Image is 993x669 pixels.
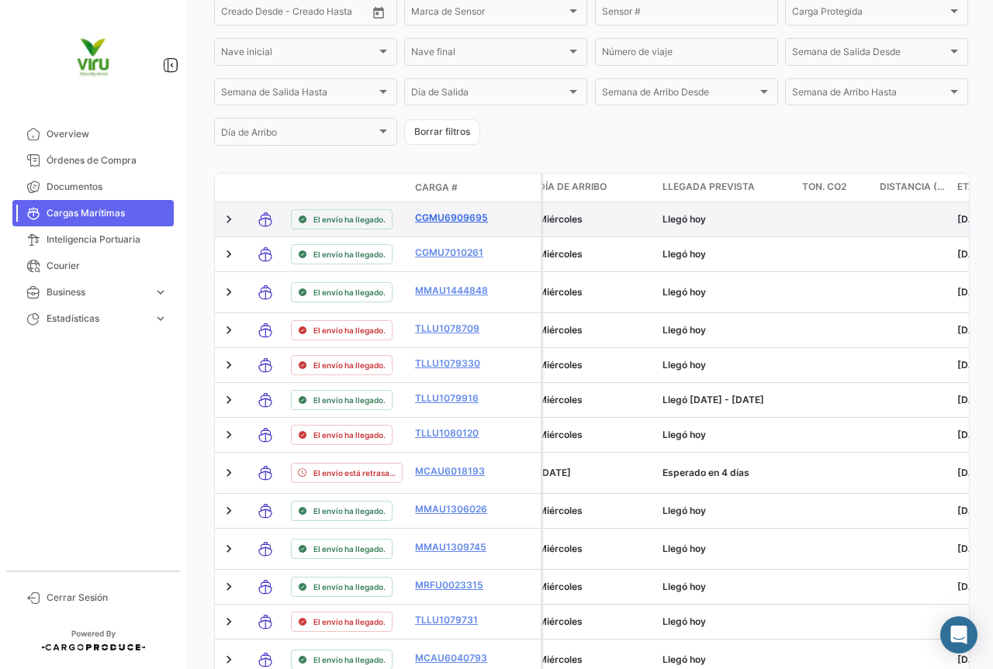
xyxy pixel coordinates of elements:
a: Expand/Collapse Row [221,322,237,338]
a: Overview [12,121,174,147]
button: Open calendar [367,1,390,24]
a: Expand/Collapse Row [221,579,237,595]
a: Expand/Collapse Row [221,503,237,519]
div: [DATE] [538,466,650,480]
span: Nave inicial [221,49,376,60]
a: MCAU6040793 [415,651,496,665]
a: Órdenes de Compra [12,147,174,174]
datatable-header-cell: Póliza [502,181,541,194]
div: Llegó hoy [663,580,790,594]
a: CGMU7010261 [415,246,496,260]
span: Estadísticas [47,312,147,326]
div: Llegó hoy [663,653,790,667]
span: El envío ha llegado. [313,429,386,441]
span: El envío ha llegado. [313,248,386,260]
datatable-header-cell: Carga # [409,174,502,201]
a: MMAU1309745 [415,540,496,554]
div: Miércoles [538,504,650,518]
span: Semana de Arribo Desde [602,89,757,100]
span: Órdenes de Compra [47,153,168,167]
div: Miércoles [538,580,650,594]
span: expand_more [154,312,168,326]
div: Esperado en 4 días [663,466,790,480]
a: TLLU1079916 [415,391,496,405]
span: Semana de Arribo Hasta [792,89,947,100]
a: Expand/Collapse Row [221,614,237,629]
a: TLLU1078709 [415,322,496,336]
a: Expand/Collapse Row [221,652,237,667]
a: CGMU6909695 [415,211,496,225]
div: Miércoles [538,285,650,299]
span: El envío ha llegado. [313,653,386,666]
a: TLLU1079330 [415,357,496,371]
a: Expand/Collapse Row [221,357,237,373]
span: Semana de Salida Hasta [221,89,376,100]
span: Business [47,285,147,299]
div: Miércoles [538,615,650,629]
span: Marca de Sensor [411,9,566,19]
datatable-header-cell: Día de Arribo [532,174,656,202]
span: Día de Salida [411,89,566,100]
span: Distancia (KM) [880,180,945,194]
span: El envío está retrasado. [313,467,396,479]
datatable-header-cell: Estado de Envio [285,181,409,194]
span: El envío ha llegado. [313,359,386,371]
a: Expand/Collapse Row [221,212,237,227]
span: El envío ha llegado. [313,616,386,628]
img: viru.png [54,19,132,96]
div: Llegó hoy [663,247,790,261]
span: El envío ha llegado. [313,394,386,406]
span: Cerrar Sesión [47,591,168,605]
div: Abrir Intercom Messenger [940,616,977,653]
datatable-header-cell: Ton. CO2 [796,174,874,202]
datatable-header-cell: Modo de Transporte [246,181,285,194]
div: Llegó [DATE] - [DATE] [663,393,790,407]
span: El envío ha llegado. [313,505,386,517]
a: Courier [12,253,174,279]
span: Día de Arribo [538,180,607,194]
div: Llegó hoy [663,504,790,518]
span: Nave final [411,49,566,60]
div: Llegó hoy [663,615,790,629]
datatable-header-cell: Llegada prevista [656,174,796,202]
span: Carga # [415,181,458,195]
a: Expand/Collapse Row [221,427,237,443]
a: Expand/Collapse Row [221,392,237,408]
div: Llegó hoy [663,358,790,372]
span: expand_more [154,285,168,299]
a: MRFU0023315 [415,578,496,592]
div: Llegó hoy [663,428,790,442]
span: Courier [47,259,168,273]
div: Miércoles [538,542,650,556]
div: Miércoles [538,323,650,337]
a: Expand/Collapse Row [221,541,237,557]
a: Inteligencia Portuaria [12,226,174,253]
span: Documentos [47,180,168,194]
input: Creado Hasta [294,9,364,19]
span: El envío ha llegado. [313,543,386,555]
div: Llegó hoy [663,212,790,226]
span: El envío ha llegado. [313,286,386,298]
span: Llegada prevista [663,180,755,194]
datatable-header-cell: Distancia (KM) [874,174,951,202]
span: Overview [47,127,168,141]
span: Ton. CO2 [802,180,846,194]
input: Creado Desde [221,9,283,19]
div: Llegó hoy [663,323,790,337]
div: Miércoles [538,247,650,261]
a: Cargas Marítimas [12,200,174,226]
div: Miércoles [538,212,650,226]
div: Miércoles [538,653,650,667]
a: Expand/Collapse Row [221,284,237,300]
div: Llegó hoy [663,285,790,299]
span: El envío ha llegado. [313,213,386,226]
a: TLLU1080120 [415,426,496,440]
div: Miércoles [538,393,650,407]
a: TLLU1079731 [415,613,496,627]
span: Inteligencia Portuaria [47,233,168,247]
a: MCAU6018193 [415,464,496,478]
span: Día de Arribo [221,129,376,140]
a: MMAU1306026 [415,502,496,516]
span: Carga Protegida [792,9,947,19]
a: Expand/Collapse Row [221,465,237,481]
